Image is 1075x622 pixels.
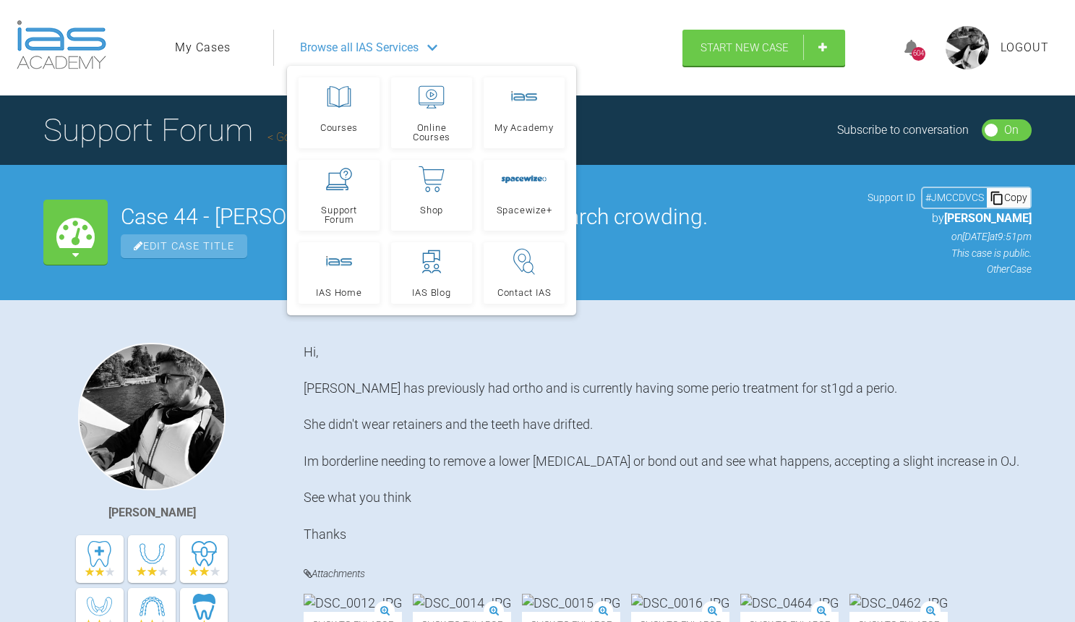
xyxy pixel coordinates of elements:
[484,242,565,304] a: Contact IAS
[484,77,565,148] a: My Academy
[304,565,1032,583] h4: Attachments
[17,20,106,69] img: logo-light.3e3ef733.png
[391,160,472,231] a: Shop
[412,288,450,297] span: IAS Blog
[701,41,789,54] span: Start New Case
[175,38,231,57] a: My Cases
[868,209,1032,228] p: by
[391,242,472,304] a: IAS Blog
[868,229,1032,244] p: on [DATE] at 9:51pm
[1001,38,1049,57] a: Logout
[987,188,1030,207] div: Copy
[522,594,620,612] img: DSC_0015.JPG
[391,77,472,148] a: Online Courses
[304,343,1032,543] div: Hi, [PERSON_NAME] has previously had ortho and is currently having some perio treatment for st1gd...
[837,121,969,140] div: Subscribe to conversation
[300,38,419,57] span: Browse all IAS Services
[299,242,380,304] a: IAS Home
[108,503,196,522] div: [PERSON_NAME]
[78,343,226,490] img: David Birkin
[316,288,361,297] span: IAS Home
[740,594,839,612] img: DSC_0464.JPG
[849,594,948,612] img: DSC_0462.JPG
[121,206,855,228] h2: Case 44 - [PERSON_NAME]. Previous ortho. U/l arch crowding.
[497,205,552,215] span: Spacewize+
[1004,121,1019,140] div: On
[305,205,373,224] span: Support Forum
[494,123,554,132] span: My Academy
[682,30,845,66] a: Start New Case
[43,105,393,155] h1: Support Forum
[922,189,987,205] div: # JMCCDVCS
[484,160,565,231] a: Spacewize+
[304,594,402,612] img: DSC_0012.JPG
[267,130,393,144] a: Go back to Advanced 8
[944,211,1032,225] span: [PERSON_NAME]
[320,123,358,132] span: Courses
[497,288,552,297] span: Contact IAS
[420,205,443,215] span: Shop
[299,77,380,148] a: Courses
[413,594,511,612] img: DSC_0014.JPG
[868,245,1032,261] p: This case is public.
[398,123,466,142] span: Online Courses
[299,160,380,231] a: Support Forum
[868,261,1032,277] p: Other Case
[631,594,729,612] img: DSC_0016.JPG
[912,47,925,61] div: 604
[868,189,915,205] span: Support ID
[121,234,247,258] span: Edit Case Title
[946,26,989,69] img: profile.png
